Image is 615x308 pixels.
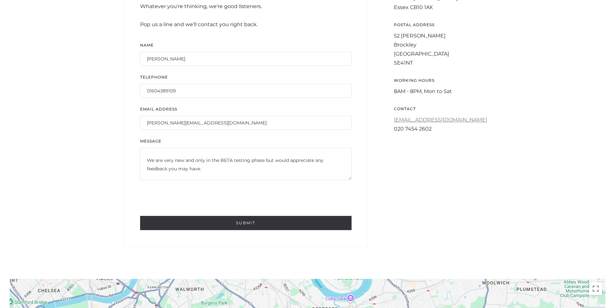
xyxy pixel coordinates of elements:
[394,117,487,123] a: [EMAIL_ADDRESS][DOMAIN_NAME]
[140,42,352,48] label: Name
[394,87,492,96] div: 8AM - 8PM, Mon to Sat
[140,138,352,144] label: Message
[140,52,352,66] input: Enter your name
[140,106,352,112] label: Email Address
[140,74,352,80] label: TELEPHONE
[140,84,352,98] input: Enter your number
[140,216,352,230] input: Submit
[140,42,352,230] form: Get In Touch Form
[394,124,492,133] div: 020 7454 2602
[394,106,492,112] div: CONTACT
[394,31,492,68] div: 52 [PERSON_NAME] Brockley [GEOGRAPHIC_DATA] SE41NT
[589,282,602,295] button: Toggle fullscreen view
[140,116,352,130] input: Enter your email
[140,2,352,29] div: Whatever you're thinking, we're good listeners. Pop us a line and we'll contact you right back.
[140,188,238,213] iframe: reCAPTCHA
[394,77,492,84] div: WORKING HOURS
[394,22,492,28] div: postal address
